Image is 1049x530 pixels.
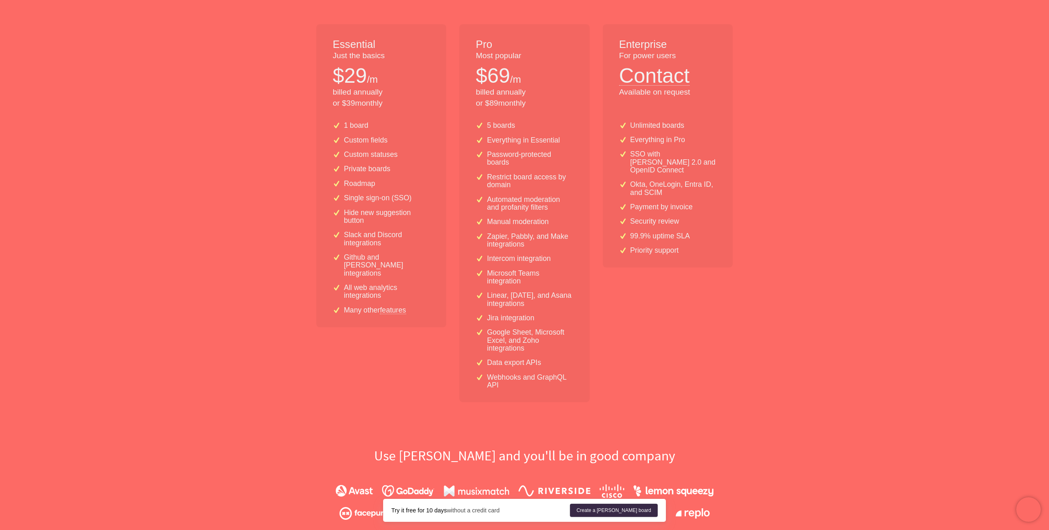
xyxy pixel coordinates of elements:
p: Zapier, Pabbly, and Make integrations [487,233,573,249]
p: Unlimited boards [630,122,684,129]
a: features [380,306,406,314]
p: Data export APIs [487,359,541,367]
strong: Try it free for 10 days [391,507,447,514]
p: Just the basics [333,50,430,61]
img: godaddy.fea34582f6.png [382,485,434,497]
p: /m [510,72,521,86]
p: Automated moderation and profanity filters [487,196,573,212]
h1: Enterprise [619,37,716,52]
h1: Essential [333,37,430,52]
p: Github and [PERSON_NAME] integrations [344,254,430,277]
p: Linear, [DATE], and Asana integrations [487,292,573,308]
p: /m [367,72,378,86]
p: $ 29 [333,61,367,90]
p: Password-protected boards [487,151,573,167]
img: musixmatch.134dacf828.png [444,485,509,497]
p: Custom statuses [344,151,397,159]
img: riverside.224b59c4e9.png [518,485,590,496]
p: Priority support [630,247,679,254]
p: billed annually or $ 89 monthly [476,87,573,109]
p: billed annually or $ 39 monthly [333,87,430,109]
p: Single sign-on (SSO) [344,194,411,202]
p: All web analytics integrations [344,284,430,300]
p: Slack and Discord integrations [344,231,430,247]
a: Create a [PERSON_NAME] board [570,504,658,517]
p: Jira integration [487,314,534,322]
p: Webhooks and GraphQL API [487,374,573,390]
p: $ 69 [476,61,510,90]
p: 5 boards [487,122,515,129]
img: lemonsqueezy.bc0263d410.png [633,485,713,496]
p: Custom fields [344,136,388,144]
p: Manual moderation [487,218,549,226]
p: 99.9% uptime SLA [630,232,690,240]
p: Roadmap [344,180,375,188]
img: avast.6829f2e004.png [336,485,373,497]
p: Security review [630,217,679,225]
p: Available on request [619,87,716,98]
p: Microsoft Teams integration [487,270,573,285]
p: SSO with [PERSON_NAME] 2.0 and OpenID Connect [630,150,716,174]
div: without a credit card [391,506,570,514]
iframe: Chatra live chat [1016,497,1041,522]
p: For power users [619,50,716,61]
p: Okta, OneLogin, Entra ID, and SCIM [630,181,716,197]
h1: Pro [476,37,573,52]
p: Many other [344,306,406,314]
p: Restrict board access by domain [487,173,573,189]
h2: Use [PERSON_NAME] and you'll be in good company [262,447,787,465]
p: Hide new suggestion button [344,209,430,225]
p: Everything in Pro [630,136,685,144]
p: Most popular [476,50,573,61]
p: Payment by invoice [630,203,693,211]
p: Google Sheet, Microsoft Excel, and Zoho integrations [487,328,573,352]
p: Everything in Essential [487,136,560,144]
img: cisco.095899e268.png [599,484,624,498]
button: Contact [619,61,690,86]
p: Private boards [344,165,390,173]
p: Intercom integration [487,255,551,263]
p: 1 board [344,122,368,129]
